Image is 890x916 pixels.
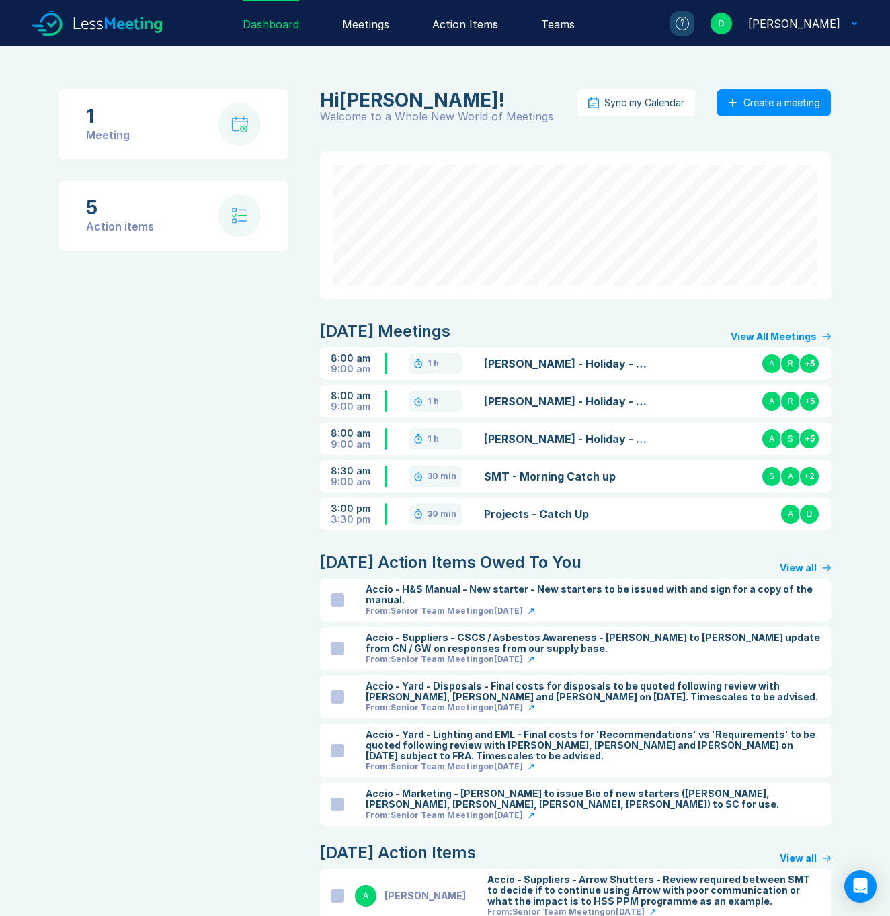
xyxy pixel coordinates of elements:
[799,503,820,525] div: D
[780,466,801,487] div: A
[366,654,523,665] div: From: Senior Team Meeting on [DATE]
[86,218,154,235] div: Action items
[428,471,456,482] div: 30 min
[743,97,820,108] div: Create a meeting
[577,89,695,116] button: Sync my Calendar
[366,584,820,606] div: Accio - H&S Manual - New starter - New starters to be issued with and sign for a copy of the manual.
[86,106,130,127] div: 1
[484,393,647,409] a: [PERSON_NAME] - Holiday - 10 days - approved AW - Noted IP
[761,428,782,450] div: A
[385,890,466,901] div: [PERSON_NAME]
[711,13,732,34] div: D
[761,390,782,412] div: A
[761,466,782,487] div: S
[366,632,820,654] div: Accio - Suppliers - CSCS / Asbestos Awareness - [PERSON_NAME] to [PERSON_NAME] update from CN / G...
[366,681,820,702] div: Accio - Yard - Disposals - Final costs for disposals to be quoted following review with [PERSON_N...
[86,127,130,143] div: Meeting
[331,353,385,364] div: 8:00 am
[428,396,439,407] div: 1 h
[799,353,820,374] div: + 5
[320,842,476,864] div: [DATE] Action Items
[366,810,523,821] div: From: Senior Team Meeting on [DATE]
[331,401,385,412] div: 9:00 am
[780,503,801,525] div: A
[366,788,820,810] div: Accio - Marketing - [PERSON_NAME] to issue Bio of new starters ([PERSON_NAME], [PERSON_NAME], [PE...
[780,563,817,573] div: View all
[428,509,456,519] div: 30 min
[717,89,831,116] button: Create a meeting
[654,11,694,36] a: ?
[731,331,831,342] a: View All Meetings
[799,390,820,412] div: + 5
[320,321,450,342] div: [DATE] Meetings
[320,89,569,111] div: Danny Sisson
[232,208,247,224] img: check-list.svg
[331,503,385,514] div: 3:00 pm
[366,702,523,713] div: From: Senior Team Meeting on [DATE]
[799,466,820,487] div: + 2
[604,97,684,108] div: Sync my Calendar
[731,331,817,342] div: View All Meetings
[331,364,385,374] div: 9:00 am
[86,197,154,218] div: 5
[331,390,385,401] div: 8:00 am
[366,606,523,616] div: From: Senior Team Meeting on [DATE]
[844,870,877,903] div: Open Intercom Messenger
[231,116,248,133] img: calendar-with-clock.svg
[799,428,820,450] div: + 5
[748,15,840,32] div: Danny Sisson
[484,356,647,372] a: [PERSON_NAME] - Holiday - 5 days - approved IP - Noted IP
[320,111,577,122] div: Welcome to a Whole New World of Meetings
[676,17,689,30] div: ?
[331,428,385,439] div: 8:00 am
[780,353,801,374] div: R
[484,468,647,485] a: SMT - Morning Catch up
[487,874,820,907] div: Accio - Suppliers - Arrow Shutters - Review required between SMT to decide if to continue using A...
[355,885,376,907] div: A
[320,552,581,573] div: [DATE] Action Items Owed To You
[428,433,439,444] div: 1 h
[331,439,385,450] div: 9:00 am
[484,431,647,447] a: [PERSON_NAME] - Holiday - 6 days - Approved AW - Noted IP
[428,358,439,369] div: 1 h
[366,729,820,761] div: Accio - Yard - Lighting and EML - Final costs for 'Recommendations' vs 'Requirements' to be quote...
[484,506,647,522] a: Projects - Catch Up
[761,353,782,374] div: A
[780,563,831,573] a: View all
[366,761,523,772] div: From: Senior Team Meeting on [DATE]
[331,476,385,487] div: 9:00 am
[780,428,801,450] div: S
[331,514,385,525] div: 3:30 pm
[780,390,801,412] div: R
[331,466,385,476] div: 8:30 am
[780,853,831,864] a: View all
[780,853,817,864] div: View all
